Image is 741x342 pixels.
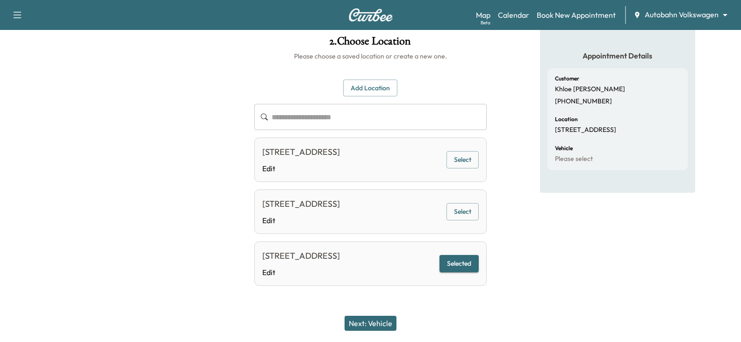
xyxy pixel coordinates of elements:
[547,51,688,61] h5: Appointment Details
[555,97,612,106] p: [PHONE_NUMBER]
[555,155,593,163] p: Please select
[262,267,340,278] a: Edit
[555,116,578,122] h6: Location
[439,255,479,272] button: Selected
[343,80,397,97] button: Add Location
[262,249,340,262] div: [STREET_ADDRESS]
[645,9,719,20] span: Autobahn Volkswagen
[446,203,479,220] button: Select
[345,316,396,331] button: Next: Vehicle
[498,9,529,21] a: Calendar
[555,76,579,81] h6: Customer
[555,126,616,134] p: [STREET_ADDRESS]
[476,9,490,21] a: MapBeta
[537,9,616,21] a: Book New Appointment
[262,146,340,159] div: [STREET_ADDRESS]
[262,215,340,226] a: Edit
[254,51,486,61] h6: Please choose a saved location or create a new one.
[555,85,625,94] p: Khloe [PERSON_NAME]
[262,197,340,211] div: [STREET_ADDRESS]
[555,146,573,151] h6: Vehicle
[481,19,490,26] div: Beta
[262,163,340,174] a: Edit
[254,36,486,51] h1: 2 . Choose Location
[348,8,393,22] img: Curbee Logo
[446,151,479,168] button: Select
